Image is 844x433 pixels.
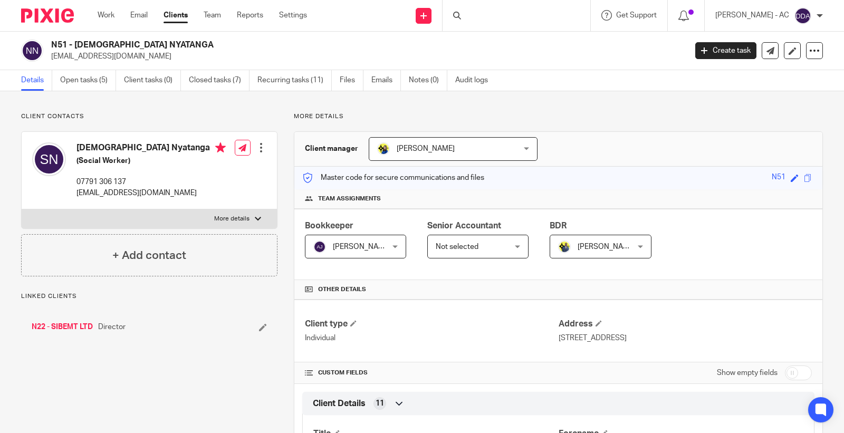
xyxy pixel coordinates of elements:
[409,70,447,91] a: Notes (0)
[112,247,186,264] h4: + Add contact
[376,398,384,409] span: 11
[318,285,366,294] span: Other details
[76,156,226,166] h5: (Social Worker)
[98,322,126,332] span: Director
[98,10,114,21] a: Work
[616,12,657,19] span: Get Support
[215,142,226,153] i: Primary
[21,40,43,62] img: svg%3E
[313,240,326,253] img: svg%3E
[189,70,250,91] a: Closed tasks (7)
[340,70,363,91] a: Files
[333,243,391,251] span: [PERSON_NAME]
[21,112,277,121] p: Client contacts
[717,368,778,378] label: Show empty fields
[214,215,250,223] p: More details
[51,51,679,62] p: [EMAIL_ADDRESS][DOMAIN_NAME]
[294,112,823,121] p: More details
[455,70,496,91] a: Audit logs
[436,243,478,251] span: Not selected
[21,292,277,301] p: Linked clients
[21,70,52,91] a: Details
[695,42,756,59] a: Create task
[305,319,558,330] h4: Client type
[76,177,226,187] p: 07791 306 137
[305,333,558,343] p: Individual
[427,222,501,230] span: Senior Accountant
[204,10,221,21] a: Team
[558,240,571,253] img: Dennis-Starbridge.jpg
[313,398,366,409] span: Client Details
[60,70,116,91] a: Open tasks (5)
[715,10,789,21] p: [PERSON_NAME] - AC
[237,10,263,21] a: Reports
[130,10,148,21] a: Email
[305,369,558,377] h4: CUSTOM FIELDS
[76,142,226,156] h4: [DEMOGRAPHIC_DATA] Nyatanga
[164,10,188,21] a: Clients
[305,143,358,154] h3: Client manager
[32,142,66,176] img: svg%3E
[397,145,455,152] span: [PERSON_NAME]
[794,7,811,24] img: svg%3E
[318,195,381,203] span: Team assignments
[257,70,332,91] a: Recurring tasks (11)
[21,8,74,23] img: Pixie
[32,322,93,332] a: N22 - SIBEMT LTD
[772,172,785,184] div: N51
[550,222,567,230] span: BDR
[377,142,390,155] img: Bobo-Starbridge%201.jpg
[578,243,636,251] span: [PERSON_NAME]
[559,319,812,330] h4: Address
[279,10,307,21] a: Settings
[76,188,226,198] p: [EMAIL_ADDRESS][DOMAIN_NAME]
[124,70,181,91] a: Client tasks (0)
[302,172,484,183] p: Master code for secure communications and files
[559,333,812,343] p: [STREET_ADDRESS]
[305,222,353,230] span: Bookkeeper
[371,70,401,91] a: Emails
[51,40,554,51] h2: N51 - [DEMOGRAPHIC_DATA] NYATANGA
